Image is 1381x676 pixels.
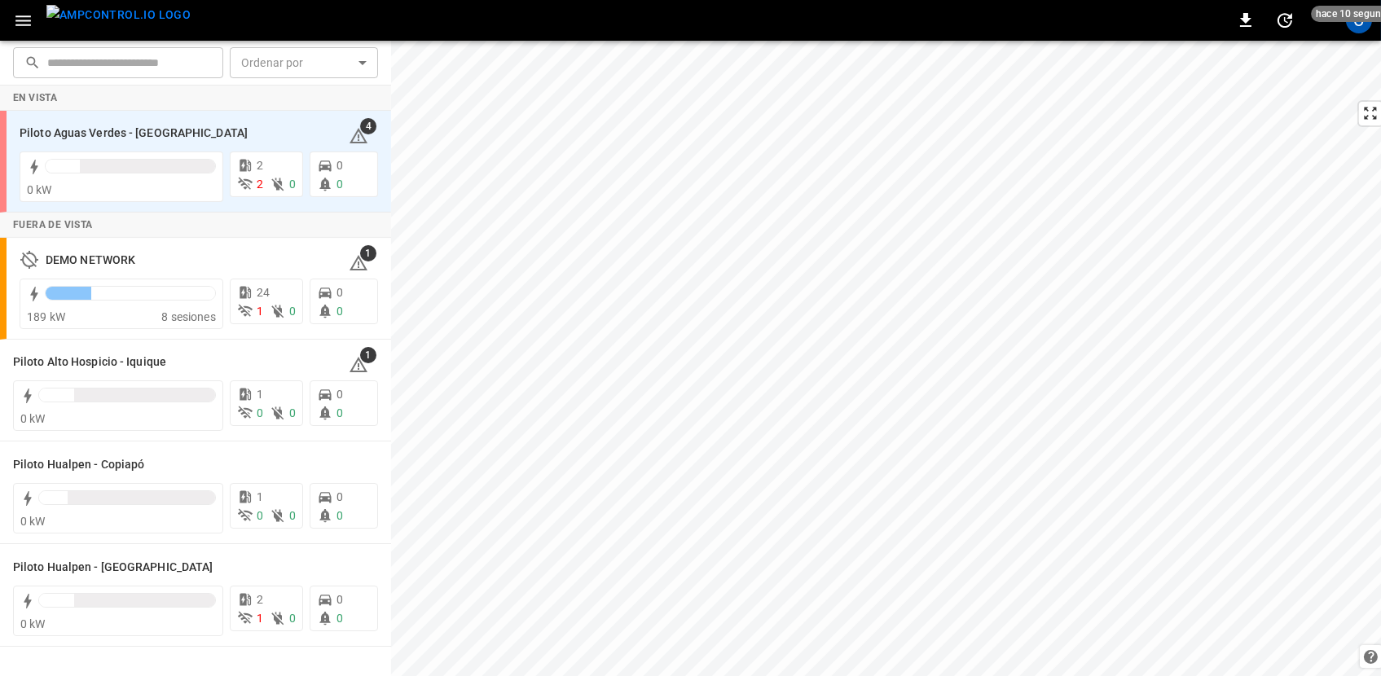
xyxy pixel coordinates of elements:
span: 0 [289,305,296,318]
span: 8 sesiones [161,310,216,323]
span: 189 kW [27,310,65,323]
span: 1 [360,245,376,261]
span: 0 [289,509,296,522]
span: 2 [257,593,263,606]
button: set refresh interval [1272,7,1298,33]
span: 0 [336,388,343,401]
span: 24 [257,286,270,299]
span: 0 [336,509,343,522]
span: 1 [257,305,263,318]
span: 0 [336,159,343,172]
span: 1 [257,388,263,401]
span: 0 [336,490,343,503]
h6: Piloto Hualpen - Copiapó [13,456,144,474]
img: ampcontrol.io logo [46,5,191,25]
span: 2 [257,178,263,191]
strong: Fuera de vista [13,219,93,230]
span: 0 [336,305,343,318]
span: 0 [336,612,343,625]
span: 0 kW [20,412,46,425]
span: 1 [360,347,376,363]
span: 0 [336,593,343,606]
span: 0 kW [27,183,52,196]
span: 0 [257,509,263,522]
h6: Piloto Aguas Verdes - Antofagasta [20,125,248,143]
span: 0 [336,286,343,299]
span: 1 [257,490,263,503]
span: 0 [289,406,296,419]
h6: DEMO NETWORK [46,252,135,270]
span: 2 [257,159,263,172]
h6: Piloto Alto Hospicio - Iquique [13,353,166,371]
span: 0 [289,178,296,191]
span: 0 [336,178,343,191]
span: 0 kW [20,515,46,528]
span: 0 [257,406,263,419]
h6: Piloto Hualpen - Santiago [13,559,213,577]
span: 0 kW [20,617,46,630]
span: 0 [336,406,343,419]
span: 0 [289,612,296,625]
span: 1 [257,612,263,625]
span: 4 [360,118,376,134]
strong: En vista [13,92,57,103]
